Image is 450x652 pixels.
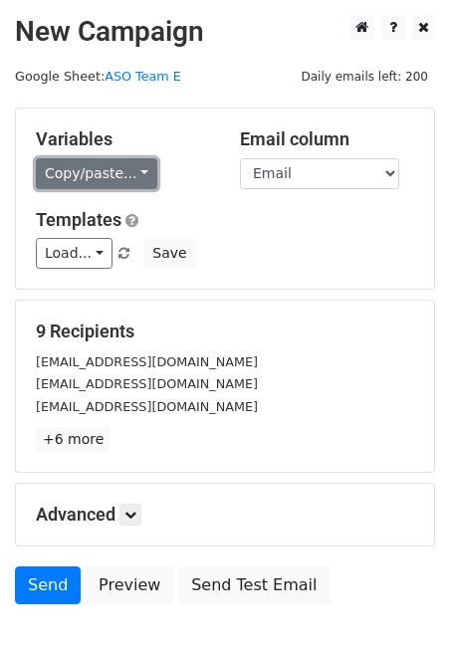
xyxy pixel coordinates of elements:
[36,238,112,269] a: Load...
[143,238,195,269] button: Save
[15,15,435,49] h2: New Campaign
[294,69,435,84] a: Daily emails left: 200
[36,376,258,391] small: [EMAIL_ADDRESS][DOMAIN_NAME]
[240,128,414,150] h5: Email column
[105,69,181,84] a: ASO Team E
[36,427,111,452] a: +6 more
[36,209,121,230] a: Templates
[15,566,81,604] a: Send
[86,566,173,604] a: Preview
[36,354,258,369] small: [EMAIL_ADDRESS][DOMAIN_NAME]
[36,504,414,526] h5: Advanced
[36,321,414,342] h5: 9 Recipients
[36,128,210,150] h5: Variables
[294,66,435,88] span: Daily emails left: 200
[15,69,181,84] small: Google Sheet:
[178,566,330,604] a: Send Test Email
[36,399,258,414] small: [EMAIL_ADDRESS][DOMAIN_NAME]
[350,556,450,652] iframe: Chat Widget
[36,158,157,189] a: Copy/paste...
